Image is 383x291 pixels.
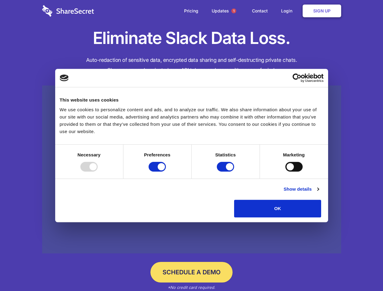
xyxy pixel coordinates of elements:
a: Schedule a Demo [150,262,233,283]
em: *No credit card required. [168,285,215,290]
span: 1 [231,8,236,13]
strong: Statistics [215,152,236,157]
a: Sign Up [303,5,341,17]
strong: Marketing [283,152,305,157]
a: Usercentrics Cookiebot - opens in a new window [270,73,324,82]
strong: Preferences [144,152,170,157]
a: Show details [284,186,319,193]
strong: Necessary [78,152,101,157]
div: This website uses cookies [60,96,324,104]
div: We use cookies to personalize content and ads, and to analyze our traffic. We also share informat... [60,106,324,135]
a: Login [275,2,301,20]
a: Wistia video thumbnail [42,85,341,254]
a: Contact [246,2,274,20]
img: logo [60,75,69,81]
h4: Auto-redaction of sensitive data, encrypted data sharing and self-destructing private chats. Shar... [42,55,341,75]
h1: Eliminate Slack Data Loss. [42,27,341,49]
a: Pricing [178,2,204,20]
img: logo-wordmark-white-trans-d4663122ce5f474addd5e946df7df03e33cb6a1c49d2221995e7729f52c070b2.svg [42,5,94,17]
button: OK [234,200,321,217]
